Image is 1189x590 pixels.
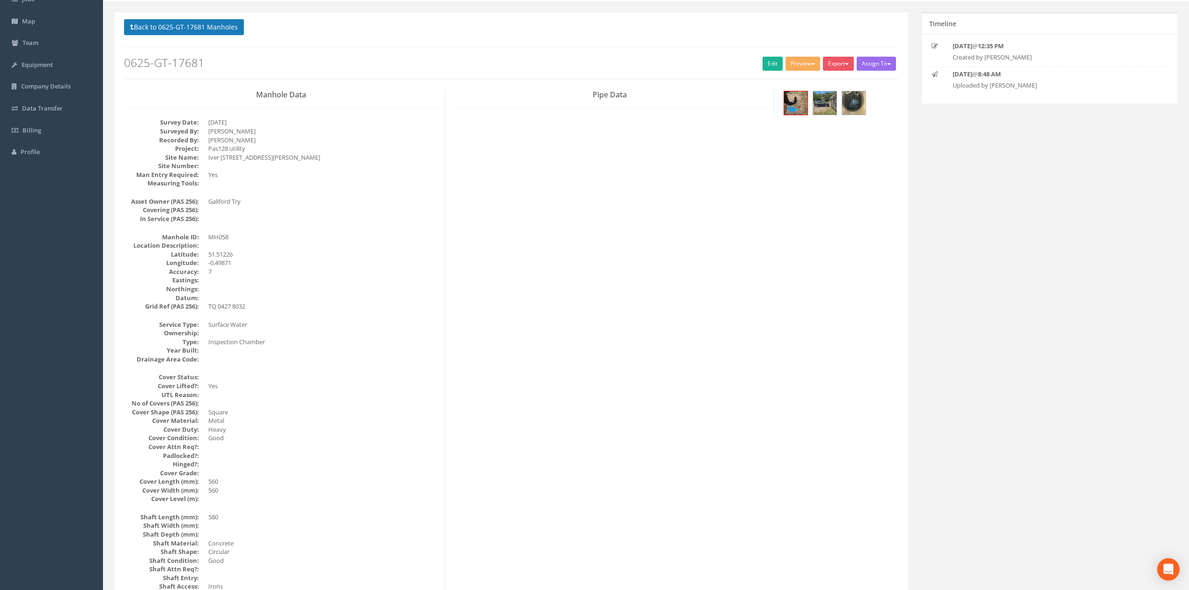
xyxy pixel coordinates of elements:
[208,250,438,259] dd: 51.51226
[784,91,807,115] img: ddee5e4c-4915-4d1d-b853-cb86315aa17e_2b7a6323-4a60-727d-a2f0-aed7f16166fe_thumb.jpg
[124,346,199,355] dt: Year Built:
[953,42,1147,51] p: @
[124,416,199,425] dt: Cover Material:
[124,486,199,495] dt: Cover Width (mm):
[208,382,438,391] dd: Yes
[208,267,438,276] dd: 7
[124,460,199,469] dt: Hinged?:
[208,408,438,417] dd: Square
[124,434,199,442] dt: Cover Condition:
[124,250,199,259] dt: Latitude:
[22,104,63,112] span: Data Transfer
[208,118,438,127] dd: [DATE]
[453,91,767,99] h3: Pipe Data
[124,556,199,565] dt: Shaft Condition:
[208,153,438,162] dd: Iver [STREET_ADDRESS][PERSON_NAME]
[208,513,438,522] dd: 580
[208,425,438,434] dd: Heavy
[208,486,438,495] dd: 560
[208,144,438,153] dd: Pas128 utility
[208,338,438,347] dd: Inspection Chamber
[124,91,438,99] h3: Manhole Data
[124,521,199,530] dt: Shaft Width (mm):
[124,276,199,285] dt: Eastings:
[124,451,199,460] dt: Padlocked?:
[208,556,438,565] dd: Good
[124,477,199,486] dt: Cover Length (mm):
[124,329,199,338] dt: Ownership:
[124,408,199,417] dt: Cover Shape (PAS 256):
[22,17,35,25] span: Map
[823,57,854,71] button: Export
[953,42,972,50] strong: [DATE]
[1157,558,1180,581] div: Open Intercom Messenger
[124,320,199,329] dt: Service Type:
[21,147,40,156] span: Profile
[124,241,199,250] dt: Location Description:
[124,136,199,145] dt: Recorded By:
[857,57,896,71] button: Assign To
[763,57,783,71] a: Edit
[124,118,199,127] dt: Survey Date:
[124,285,199,294] dt: Northings:
[124,565,199,574] dt: Shaft Attn Req?:
[124,574,199,583] dt: Shaft Entry:
[208,547,438,556] dd: Circular
[208,233,438,242] dd: MH058
[124,382,199,391] dt: Cover Lifted?:
[124,127,199,136] dt: Surveyed By:
[124,355,199,364] dt: Drainage Area Code:
[124,57,899,69] h2: 0625-GT-17681
[124,267,199,276] dt: Accuracy:
[124,530,199,539] dt: Shaft Depth (mm):
[124,233,199,242] dt: Manhole ID:
[785,57,820,71] button: Preview
[124,425,199,434] dt: Cover Duty:
[208,416,438,425] dd: Metal
[124,539,199,548] dt: Shaft Material:
[124,179,199,188] dt: Measuring Tools:
[124,258,199,267] dt: Longitude:
[124,170,199,179] dt: Man Entry Required:
[124,197,199,206] dt: Asset Owner (PAS 256):
[813,91,837,115] img: ddee5e4c-4915-4d1d-b853-cb86315aa17e_d5667e28-5e1f-dc83-0061-c033eaa4deae_thumb.jpg
[124,162,199,170] dt: Site Number:
[208,197,438,206] dd: Galiford Try
[208,434,438,442] dd: Good
[124,494,199,503] dt: Cover Level (m):
[124,302,199,311] dt: Grid Ref (PAS 256):
[953,53,1147,62] p: Created by [PERSON_NAME]
[21,82,71,90] span: Company Details
[22,60,53,69] span: Equipment
[953,81,1147,90] p: Uploaded by [PERSON_NAME]
[124,391,199,399] dt: UTL Reason:
[22,38,38,47] span: Team
[208,302,438,311] dd: TQ 0427 8032
[208,539,438,548] dd: Concrete
[124,144,199,153] dt: Project:
[208,320,438,329] dd: Surface Water
[953,70,972,78] strong: [DATE]
[124,373,199,382] dt: Cover Status:
[124,338,199,347] dt: Type:
[208,136,438,145] dd: [PERSON_NAME]
[124,442,199,451] dt: Cover Attn Req?:
[208,477,438,486] dd: 560
[124,214,199,223] dt: In Service (PAS 256):
[978,70,1001,78] strong: 8:48 AM
[124,547,199,556] dt: Shaft Shape:
[929,20,956,27] h5: Timeline
[978,42,1004,50] strong: 12:35 PM
[208,170,438,179] dd: Yes
[124,19,244,35] button: Back to 0625-GT-17681 Manholes
[124,153,199,162] dt: Site Name:
[953,70,1147,79] p: @
[842,91,866,115] img: ddee5e4c-4915-4d1d-b853-cb86315aa17e_fc9178fe-4b7e-4ab0-c619-6f1f73ab109e_thumb.jpg
[124,294,199,302] dt: Datum:
[124,399,199,408] dt: No of Covers (PAS 256):
[124,206,199,214] dt: Covering (PAS 256):
[208,127,438,136] dd: [PERSON_NAME]
[208,258,438,267] dd: -0.49871
[22,126,41,134] span: Billing
[124,513,199,522] dt: Shaft Length (mm):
